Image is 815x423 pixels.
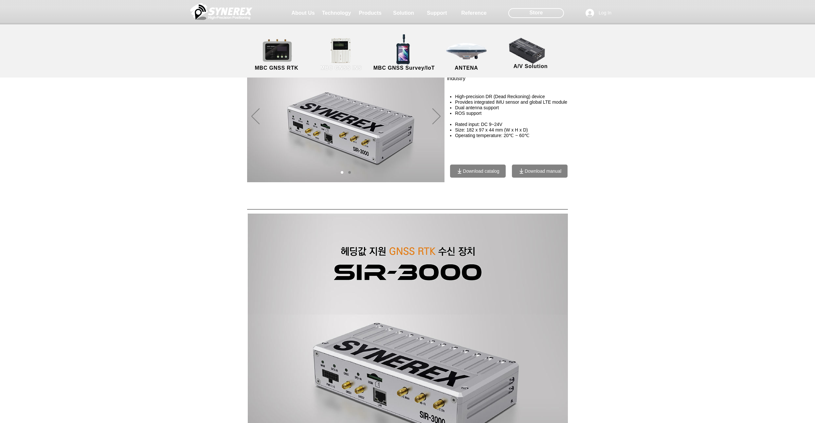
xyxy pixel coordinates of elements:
span: Solution [393,10,414,16]
a: 02 [348,171,351,174]
span: ROS support [455,111,481,116]
nav: Slides [338,171,353,174]
span: ​Dual antenna support [455,105,499,110]
iframe: Wix Chat [740,395,815,423]
span: Provides integrated IMU sensor and global LTE module [455,99,567,105]
a: Technology [320,7,353,20]
a: A/V Solution [501,36,560,70]
img: MGI2000_front-removebg-preview (1).png [322,36,362,65]
button: Next [432,108,441,125]
span: MBC GNSS INS [320,65,362,71]
div: Slideshow [247,51,444,182]
a: MBC GNSS Survey/IoT [372,38,436,72]
span: MBC GNSS Survey/IoT [373,65,435,71]
a: MBC GNSS INS [312,38,371,72]
span: MBC GNSS RTK [255,65,298,71]
a: Products [354,7,387,20]
button: Previous [251,108,260,125]
span: ​Size: 182 x 97 x 44 mm (W x H x D) [455,127,528,132]
a: Solution [387,7,420,20]
div: Store [508,8,564,18]
span: ANTENA [455,65,478,71]
img: Cinnerex_White_simbol_Land 1.png [190,2,252,21]
span: About Us [291,10,315,16]
a: About Us [287,7,319,20]
span: Operating temperature: 20℃ ~ 60℃ [455,133,530,138]
a: Download catalog [450,165,506,178]
span: Download manual [525,168,561,174]
span: Reference [461,10,486,16]
a: Download manual [512,165,568,178]
span: A/V Solution [514,63,548,69]
a: Support [421,7,453,20]
span: Store [530,9,543,16]
span: Rated input: DC 9~24V [455,122,502,127]
span: Technology [322,10,351,16]
img: SIR3000_03.jpg [247,51,444,182]
button: Log In [581,7,616,19]
span: Log In [596,10,614,16]
span: Download catalog [463,168,499,174]
a: 01 [341,171,343,174]
img: SHR-800_rec-removebg-preview.png [387,32,420,66]
a: ANTENA [437,38,496,72]
span: Support [427,10,447,16]
a: Reference [458,7,490,20]
span: Products [359,10,381,16]
a: MBC GNSS RTK [247,38,306,72]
